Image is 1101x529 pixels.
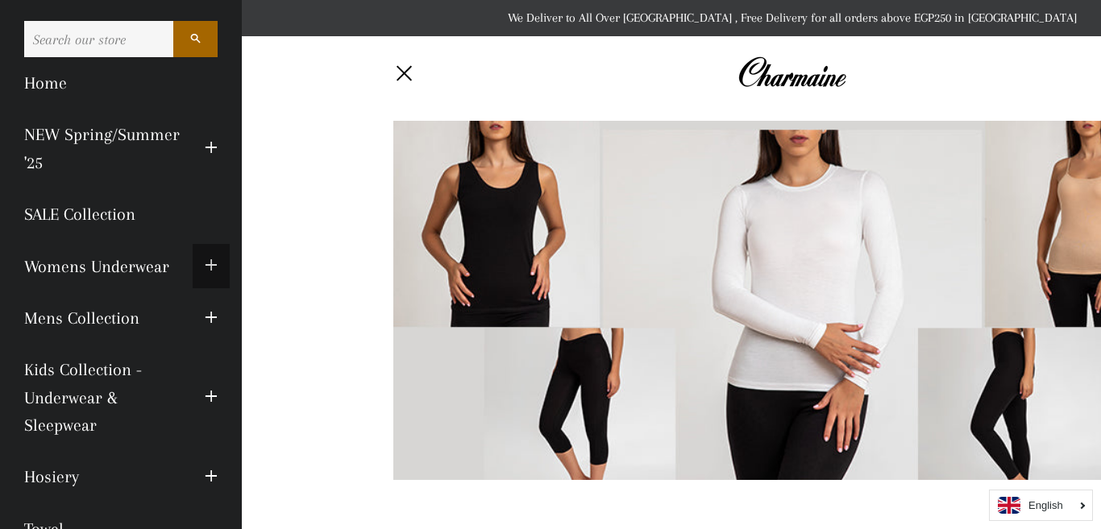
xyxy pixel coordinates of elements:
a: English [998,497,1084,514]
a: Home [12,57,230,109]
a: Hosiery [12,451,193,502]
a: Kids Collection - Underwear & Sleepwear [12,344,193,451]
img: Charmaine Egypt [737,55,846,90]
i: English [1028,500,1063,510]
input: Search our store [24,21,173,57]
a: Womens Underwear [12,241,193,292]
a: NEW Spring/Summer '25 [12,109,193,188]
a: SALE Collection [12,188,230,240]
a: Mens Collection [12,292,193,344]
